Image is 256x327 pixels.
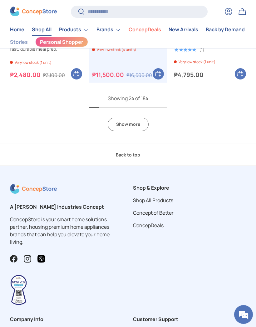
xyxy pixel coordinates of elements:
p: ConcepStore is your smart home solutions partner, housing premium home appliances brands that can... [10,216,123,246]
a: Shop All [32,24,52,36]
nav: Secondary [10,36,246,48]
a: Stories [10,36,28,48]
a: Back by Demand [206,24,245,36]
summary: Brands [93,23,125,36]
nav: Pagination [10,95,246,131]
span: Showing 24 of 184 [108,95,148,102]
span: Personal Shopper [40,40,83,45]
a: Shop All Products [133,197,173,204]
img: Data Privacy Seal [10,274,27,305]
summary: Products [55,23,93,36]
a: ConcepDeals [129,24,161,36]
h2: A [PERSON_NAME] Industries Concept [10,203,123,211]
a: New Arrivals [169,24,198,36]
a: Personal Shopper [35,37,88,47]
a: Show more [108,118,149,131]
a: Home [10,24,24,36]
nav: Primary [10,23,246,36]
img: ConcepStore [10,7,57,17]
a: ConcepDeals [133,222,164,229]
a: Concept of Better [133,209,174,216]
